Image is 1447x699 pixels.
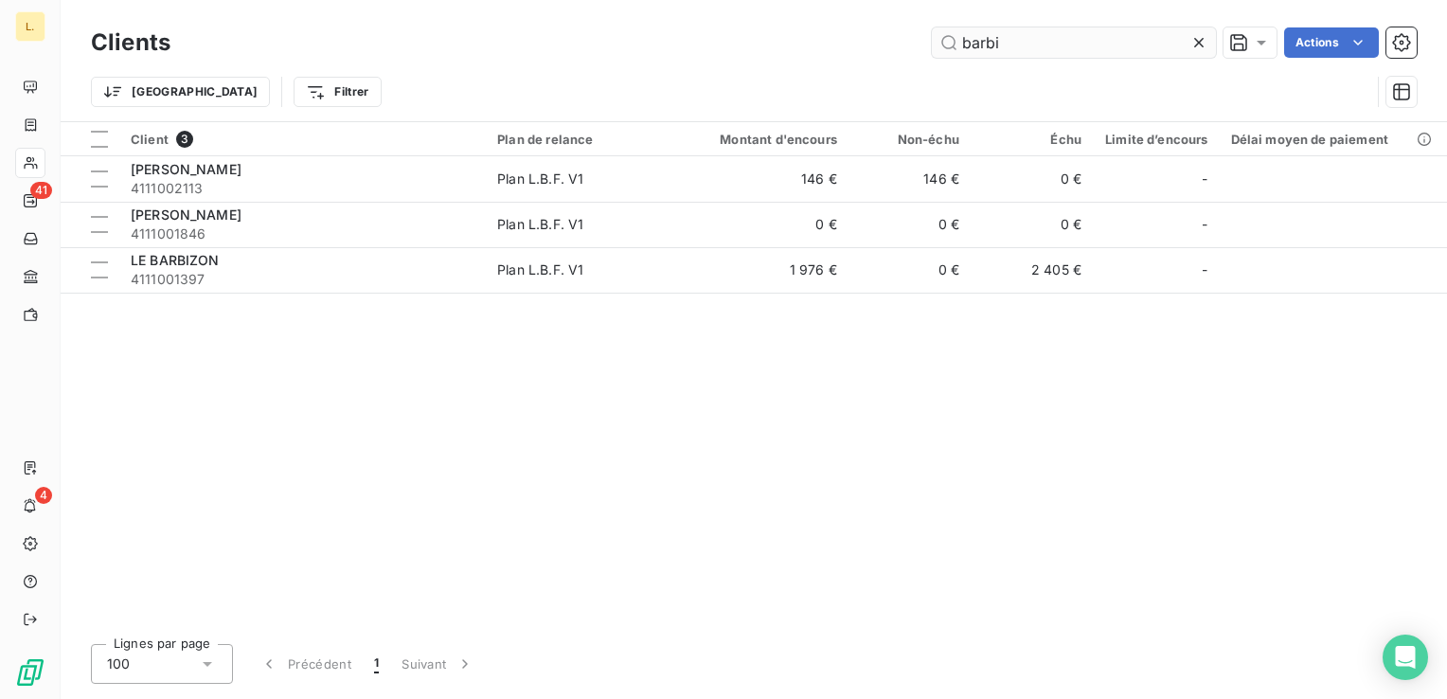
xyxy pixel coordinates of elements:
[497,132,673,147] div: Plan de relance
[696,132,837,147] div: Montant d'encours
[497,215,583,234] div: Plan L.B.F. V1
[390,644,486,684] button: Suivant
[1202,215,1207,234] span: -
[91,26,170,60] h3: Clients
[497,170,583,188] div: Plan L.B.F. V1
[374,654,379,673] span: 1
[849,247,971,293] td: 0 €
[1104,132,1208,147] div: Limite d’encours
[685,247,849,293] td: 1 976 €
[131,270,474,289] span: 4111001397
[497,260,583,279] div: Plan L.B.F. V1
[849,202,971,247] td: 0 €
[1202,260,1207,279] span: -
[685,202,849,247] td: 0 €
[30,182,52,199] span: 41
[971,156,1093,202] td: 0 €
[982,132,1081,147] div: Échu
[1284,27,1379,58] button: Actions
[971,247,1093,293] td: 2 405 €
[685,156,849,202] td: 146 €
[176,131,193,148] span: 3
[131,206,241,223] span: [PERSON_NAME]
[363,644,390,684] button: 1
[248,644,363,684] button: Précédent
[15,11,45,42] div: L.
[35,487,52,504] span: 4
[294,77,381,107] button: Filtrer
[1231,132,1436,147] div: Délai moyen de paiement
[15,657,45,688] img: Logo LeanPay
[1202,170,1207,188] span: -
[91,77,270,107] button: [GEOGRAPHIC_DATA]
[860,132,959,147] div: Non-échu
[131,161,241,177] span: [PERSON_NAME]
[131,179,474,198] span: 4111002113
[107,654,130,673] span: 100
[849,156,971,202] td: 146 €
[131,224,474,243] span: 4111001846
[131,252,220,268] span: LE BARBIZON
[131,132,169,147] span: Client
[1383,635,1428,680] div: Open Intercom Messenger
[971,202,1093,247] td: 0 €
[932,27,1216,58] input: Rechercher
